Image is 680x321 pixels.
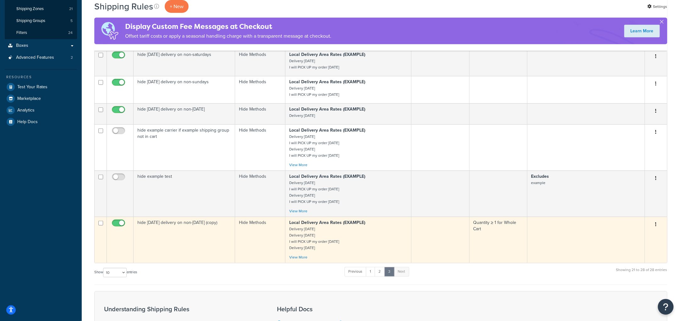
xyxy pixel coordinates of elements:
[375,267,385,276] a: 2
[17,84,47,90] span: Test Your Rates
[17,108,35,113] span: Analytics
[624,25,660,37] a: Learn More
[366,267,375,276] a: 1
[235,124,285,171] td: Hide Methods
[345,267,367,276] a: Previous
[5,40,77,52] a: Boxes
[658,299,674,315] button: Open Resource Center
[5,27,77,39] li: Filters
[94,0,153,13] h1: Shipping Rules
[289,127,365,133] strong: Local Delivery Area Rates (EXAMPLE)
[5,3,77,15] li: Shipping Zones
[68,30,73,35] span: 24
[531,180,546,186] small: example
[94,268,137,277] label: Show entries
[277,306,380,313] h3: Helpful Docs
[235,49,285,76] td: Hide Methods
[289,106,365,112] strong: Local Delivery Area Rates (EXAMPLE)
[235,171,285,217] td: Hide Methods
[134,49,235,76] td: hide [DATE] delivery on non-saturdays
[5,116,77,128] a: Help Docs
[69,6,73,12] span: 21
[235,103,285,124] td: Hide Methods
[16,6,44,12] span: Shipping Zones
[103,268,127,277] select: Showentries
[16,43,28,48] span: Boxes
[5,81,77,93] a: Test Your Rates
[134,76,235,103] td: hide [DATE] delivery on non-sundays
[70,18,73,24] span: 5
[16,30,27,35] span: Filters
[289,51,365,58] strong: Local Delivery Area Rates (EXAMPLE)
[5,27,77,39] a: Filters 24
[289,219,365,226] strong: Local Delivery Area Rates (EXAMPLE)
[289,180,339,204] small: Delivery [DATE] I will PICK UP my order [DATE] Delivery [DATE] I will PICK UP my order [DATE]
[289,254,307,260] a: View More
[104,306,261,313] h3: Understanding Shipping Rules
[289,113,315,118] small: Delivery [DATE]
[94,18,125,44] img: duties-banner-06bc72dcb5fe05cb3f9472aba00be2ae8eb53ab6f0d8bb03d382ba314ac3c341.png
[289,79,365,85] strong: Local Delivery Area Rates (EXAMPLE)
[16,18,45,24] span: Shipping Groups
[125,32,331,41] p: Offset tariff costs or apply a seasonal handling charge with a transparent message at checkout.
[470,217,528,263] td: Quantity ≥ 1 for Whole Cart
[134,103,235,124] td: hide [DATE] delivery on non-[DATE]
[5,52,77,63] a: Advanced Features 2
[289,208,307,214] a: View More
[394,267,409,276] a: Next
[134,171,235,217] td: hide example test
[289,58,339,70] small: Delivery [DATE] I will PICK UP my order [DATE]
[17,96,41,101] span: Marketplace
[616,266,667,280] div: Showing 21 to 28 of 28 entries
[5,3,77,15] a: Shipping Zones 21
[5,52,77,63] li: Advanced Features
[648,2,667,11] a: Settings
[235,76,285,103] td: Hide Methods
[235,217,285,263] td: Hide Methods
[384,267,395,276] a: 3
[71,55,73,60] span: 2
[17,119,38,125] span: Help Docs
[134,124,235,171] td: hide example carrier if example shipping group not in cart
[531,173,549,180] strong: Excludes
[5,15,77,27] li: Shipping Groups
[289,162,307,168] a: View More
[16,55,54,60] span: Advanced Features
[289,226,339,251] small: Delivery [DATE] Delivery [DATE] I will PICK UP my order [DATE] Delivery [DATE]
[5,93,77,104] a: Marketplace
[5,15,77,27] a: Shipping Groups 5
[289,173,365,180] strong: Local Delivery Area Rates (EXAMPLE)
[289,134,339,158] small: Delivery [DATE] I will PICK UP my order [DATE] Delivery [DATE] I will PICK UP my order [DATE]
[5,105,77,116] a: Analytics
[5,74,77,80] div: Resources
[289,85,339,97] small: Delivery [DATE] I will PICK UP my order [DATE]
[134,217,235,263] td: hide [DATE] delivery on non-[DATE] (copy)
[125,21,331,32] h4: Display Custom Fee Messages at Checkout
